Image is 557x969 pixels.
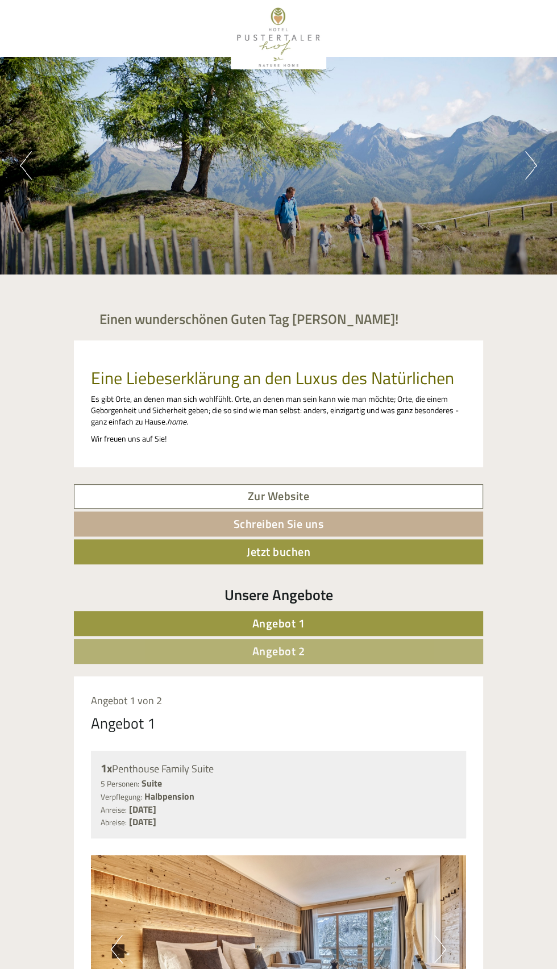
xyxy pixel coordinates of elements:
small: 5 Personen: [101,778,139,789]
div: Angebot 1 [91,713,156,734]
b: [DATE] [129,815,156,829]
small: Abreise: [101,817,127,828]
span: Angebot 1 [252,614,305,632]
b: Halbpension [144,789,194,803]
div: Guten Tag, wie können wir Ihnen helfen? [9,31,181,65]
button: Previous [20,151,32,180]
b: [DATE] [129,802,156,816]
b: Suite [142,776,162,790]
a: Zur Website [74,484,483,509]
span: Angebot 2 [252,642,305,660]
button: Next [434,935,446,963]
small: Verpflegung: [101,791,142,802]
button: Next [525,151,537,180]
div: [DATE] [168,9,207,28]
small: 15:36 [17,55,176,63]
div: Penthouse Family Suite [101,760,456,777]
p: Es gibt Orte, an denen man sich wohlfühlt. Orte, an denen man sein kann wie man möchte; Orte, die... [91,393,466,427]
div: [GEOGRAPHIC_DATA] [17,33,176,42]
span: Angebot 1 von 2 [91,693,162,708]
small: Anreise: [101,804,127,816]
button: Senden [302,294,375,319]
button: Previous [111,935,123,963]
b: 1x [101,759,112,777]
a: Jetzt buchen [74,539,483,564]
h1: Einen wunderschönen Guten Tag [PERSON_NAME]! [99,311,398,326]
em: home. [167,415,188,427]
div: Unsere Angebote [74,584,483,605]
p: Wir freuen uns auf Sie! [91,433,466,444]
span: Eine Liebeserklärung an den Luxus des Natürlichen [91,365,454,391]
a: Schreiben Sie uns [74,511,483,537]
